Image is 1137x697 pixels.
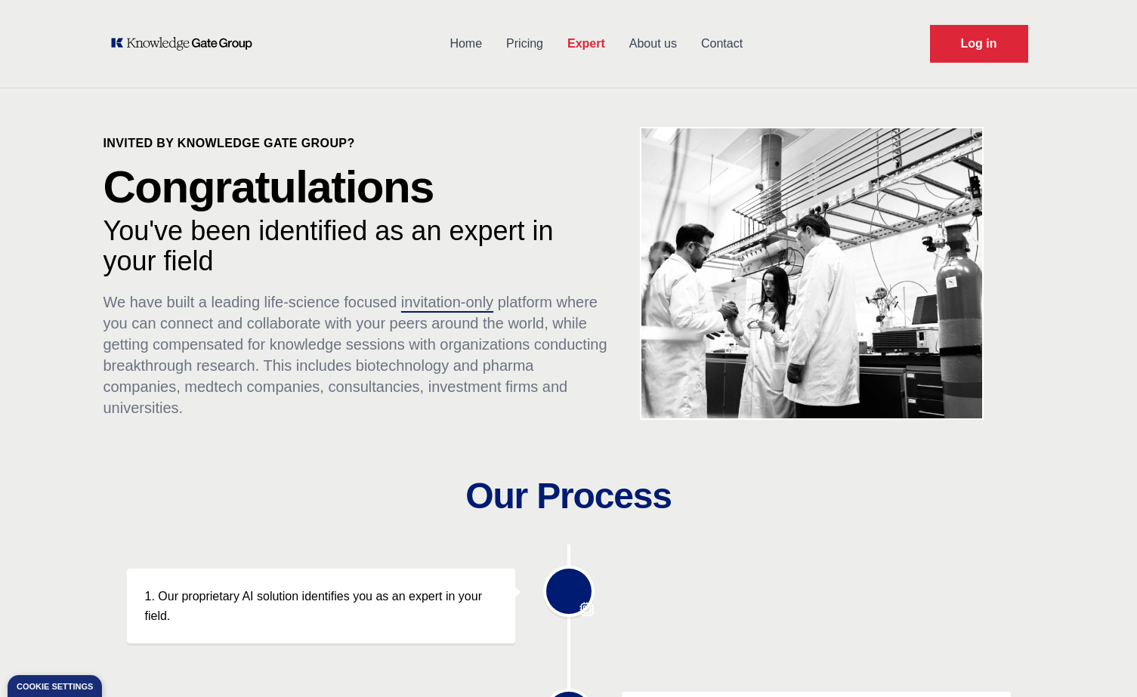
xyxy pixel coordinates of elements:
[617,24,689,63] a: About us
[17,683,93,691] div: Cookie settings
[494,24,555,63] a: Pricing
[641,128,983,418] img: KOL management, KEE, Therapy area experts
[104,216,611,276] p: You've been identified as an expert in your field
[145,587,498,625] p: 1. Our proprietary AI solution identifies you as an expert in your field.
[1061,625,1137,697] iframe: Chat Widget
[110,36,263,51] a: KOL Knowledge Platform: Talk to Key External Experts (KEE)
[555,24,617,63] a: Expert
[689,24,755,63] a: Contact
[401,294,493,310] span: invitation-only
[104,134,611,153] p: Invited by Knowledge Gate Group?
[1061,625,1137,697] div: Giny del xat
[104,291,611,418] p: We have built a leading life-science focused platform where you can connect and collaborate with ...
[437,24,494,63] a: Home
[930,25,1028,63] a: Request Demo
[104,165,611,210] p: Congratulations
